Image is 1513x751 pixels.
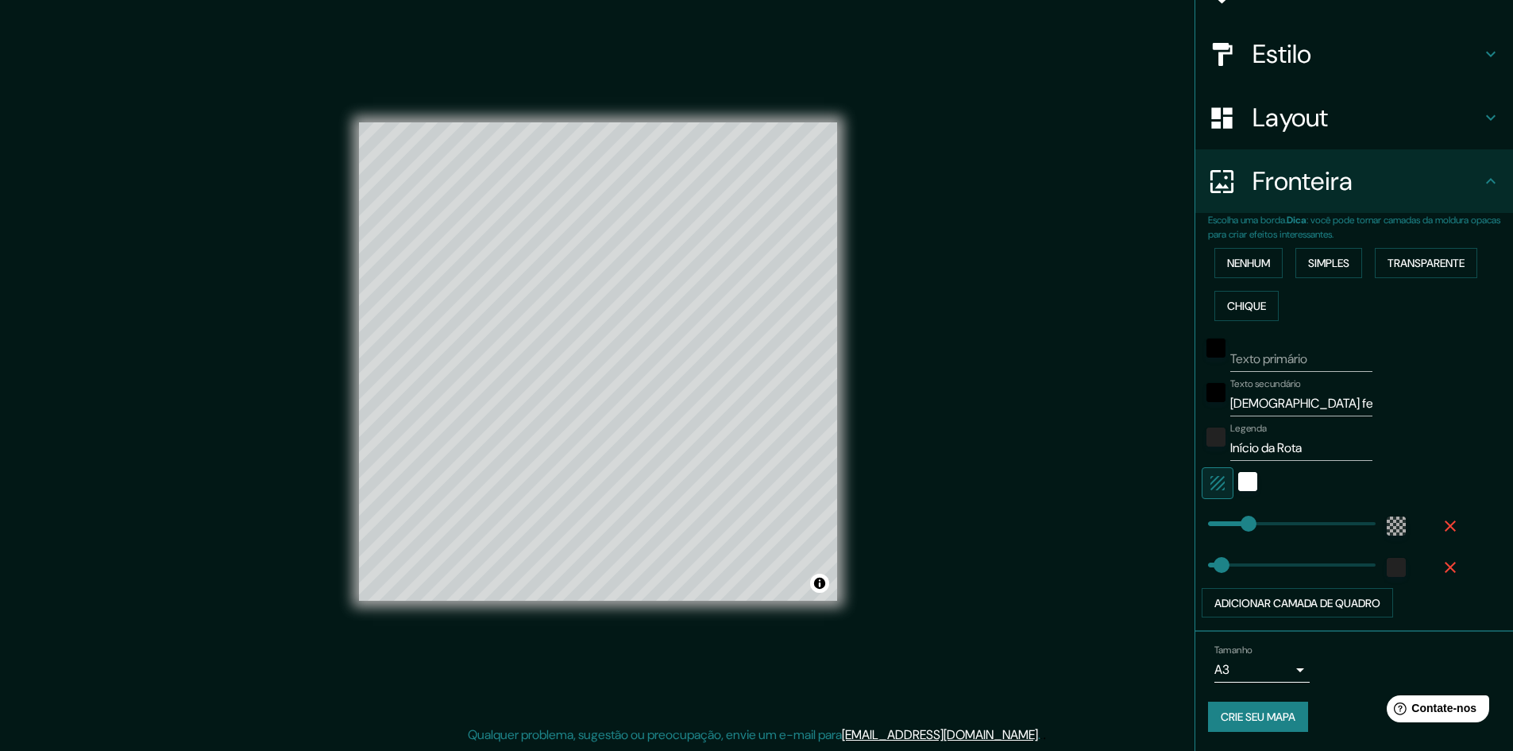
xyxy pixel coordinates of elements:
button: Alternar atribuição [810,574,829,593]
font: . [1040,726,1043,743]
font: Crie seu mapa [1221,710,1295,725]
button: Crie seu mapa [1208,702,1308,732]
button: Simples [1295,248,1362,278]
font: Texto secundário [1230,377,1301,390]
font: Adicionar camada de quadro [1214,596,1380,610]
div: Fronteira [1195,149,1513,213]
font: A3 [1214,661,1229,678]
button: Adicionar camada de quadro [1202,588,1393,618]
button: Nenhum [1214,248,1283,278]
div: A3 [1214,657,1310,683]
font: Estilo [1252,37,1312,71]
font: Simples [1308,256,1349,270]
button: preto [1206,339,1225,358]
font: Legenda [1230,422,1267,435]
div: Layout [1195,86,1513,149]
font: Fronteira [1252,165,1353,198]
button: branco [1238,472,1257,491]
div: Estilo [1195,22,1513,86]
font: Escolha uma borda. [1208,214,1287,226]
button: cor-222222 [1387,558,1406,577]
font: Chique [1227,299,1266,313]
font: Transparente [1388,256,1465,270]
font: Tamanho [1214,645,1252,657]
button: preto [1206,383,1225,402]
font: Qualquer problema, sugestão ou preocupação, envie um e-mail para [468,726,842,743]
button: color-55555544 [1387,517,1406,536]
font: Layout [1252,101,1329,134]
button: cor-222222 [1206,428,1225,447]
button: Transparente [1375,248,1477,278]
font: Nenhum [1227,256,1270,270]
font: . [1038,726,1040,743]
button: Chique [1214,291,1279,321]
font: : você pode tornar camadas da moldura opacas para criar efeitos interessantes. [1208,214,1500,241]
a: [EMAIL_ADDRESS][DOMAIN_NAME] [842,726,1038,743]
iframe: Iniciador de widget de ajuda [1372,689,1496,734]
font: Dica [1287,214,1307,226]
font: . [1043,726,1046,743]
